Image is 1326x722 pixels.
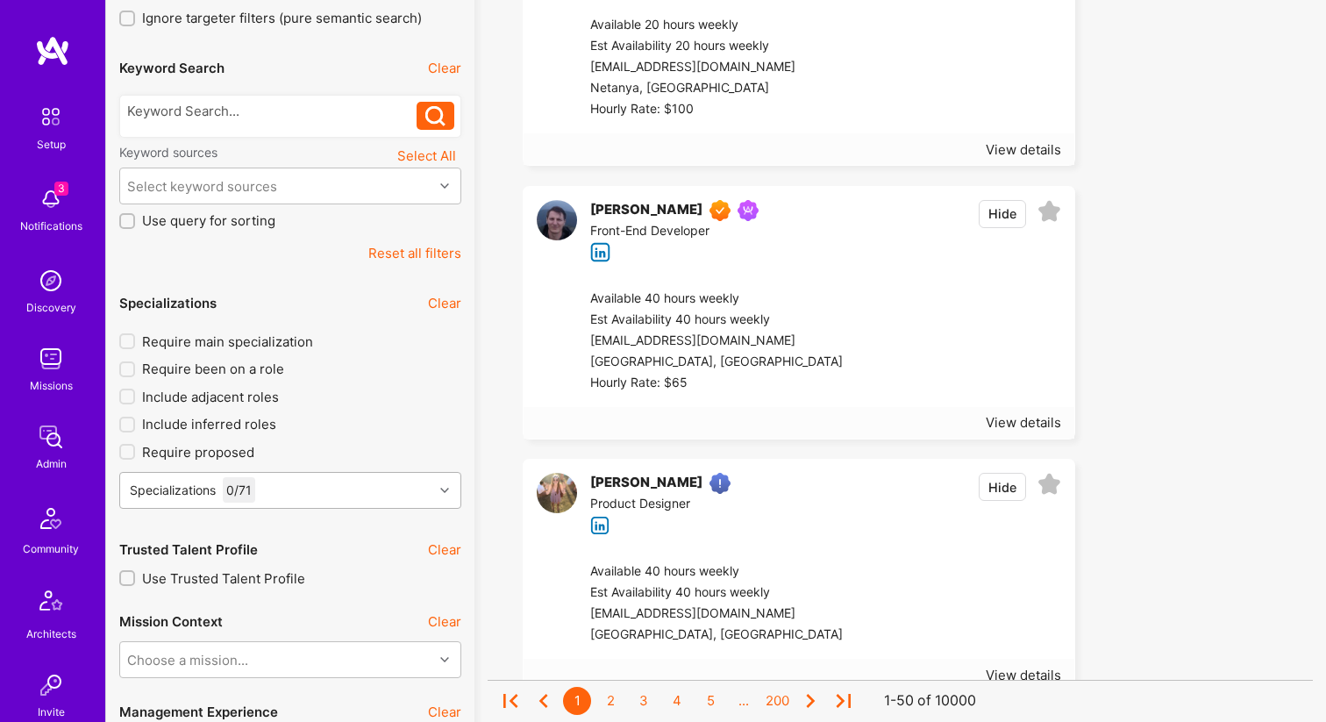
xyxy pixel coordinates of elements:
span: 3 [54,182,68,196]
i: icon linkedIn [590,516,610,536]
div: Specializations [119,294,217,312]
div: 1-50 of 10000 [884,692,976,711]
i: icon Chevron [440,486,449,495]
button: Clear [428,59,461,77]
span: Require main specialization [142,332,313,351]
a: User Avatar [537,200,577,262]
i: icon Search [425,106,446,126]
button: Clear [428,612,461,631]
span: Require been on a role [142,360,284,378]
div: Netanya, [GEOGRAPHIC_DATA] [590,78,825,99]
span: Use Trusted Talent Profile [142,569,305,588]
div: Available 20 hours weekly [590,15,825,36]
div: Est Availability 20 hours weekly [590,36,825,57]
span: Ignore targeter filters (pure semantic search) [142,9,422,27]
img: admin teamwork [33,419,68,454]
img: Architects [30,583,72,625]
div: ... [730,687,758,715]
div: Choose a mission... [127,650,248,668]
div: [GEOGRAPHIC_DATA], [GEOGRAPHIC_DATA] [590,352,843,373]
button: Reset all filters [368,244,461,262]
img: logo [35,35,70,67]
div: Mission Context [119,612,223,631]
span: Include adjacent roles [142,388,279,406]
img: Exceptional A.Teamer [709,200,731,221]
button: Clear [428,294,461,312]
div: Hourly Rate: $100 [590,99,825,120]
span: Require proposed [142,443,254,461]
div: [EMAIL_ADDRESS][DOMAIN_NAME] [590,604,843,625]
span: Include inferred roles [142,415,276,433]
div: Hourly Rate: $65 [590,373,843,394]
div: [PERSON_NAME] [590,473,702,494]
div: [GEOGRAPHIC_DATA], [GEOGRAPHIC_DATA] [590,625,843,646]
i: icon EmptyStar [1037,473,1061,497]
button: Select All [392,144,461,168]
div: Invite [38,703,65,721]
a: User Avatar [537,473,577,535]
div: Architects [26,625,76,643]
div: 5 [696,687,724,715]
div: 3 [630,687,658,715]
div: 4 [663,687,691,715]
div: 200 [763,687,791,715]
div: Admin [36,454,67,473]
div: Available 40 hours weekly [590,561,843,583]
div: Est Availability 40 hours weekly [590,310,843,331]
div: 2 [596,687,624,715]
div: View details [986,666,1061,684]
i: icon linkedIn [590,242,610,262]
div: Missions [30,376,73,395]
div: Discovery [26,298,76,317]
i: icon Chevron [440,655,449,664]
img: User Avatar [537,200,577,240]
img: bell [33,182,68,217]
img: Community [30,497,72,540]
button: Hide [979,200,1026,228]
div: View details [986,140,1061,159]
div: Trusted Talent Profile [119,540,258,559]
img: User Avatar [537,473,577,513]
div: Keyword Search [119,59,225,77]
div: 1 [563,687,591,715]
div: Available 40 hours weekly [590,289,843,310]
div: 0 / 71 [223,477,255,503]
div: View details [986,413,1061,432]
button: Clear [428,540,461,559]
div: Setup [37,135,66,154]
div: Select keyword sources [127,177,277,196]
div: Management Experience [119,703,278,721]
img: High Potential User [709,473,731,494]
button: Clear [428,703,461,721]
i: icon Chevron [440,182,449,190]
div: [EMAIL_ADDRESS][DOMAIN_NAME] [590,57,825,78]
div: Product Designer [590,494,738,515]
img: setup [32,98,69,135]
button: Hide [979,473,1026,501]
img: Been on Mission [738,200,759,221]
label: Keyword sources [119,144,217,161]
div: Front-End Developer [590,221,766,242]
div: Est Availability 40 hours weekly [590,583,843,604]
div: [EMAIL_ADDRESS][DOMAIN_NAME] [590,331,843,352]
img: Invite [33,668,68,703]
div: Community [23,540,79,558]
img: teamwork [33,341,68,376]
div: Notifications [20,217,82,235]
div: [PERSON_NAME] [590,200,702,221]
img: discovery [33,263,68,298]
span: Use query for sorting [142,211,275,230]
i: icon EmptyStar [1037,200,1061,224]
div: Specializations [130,481,216,499]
